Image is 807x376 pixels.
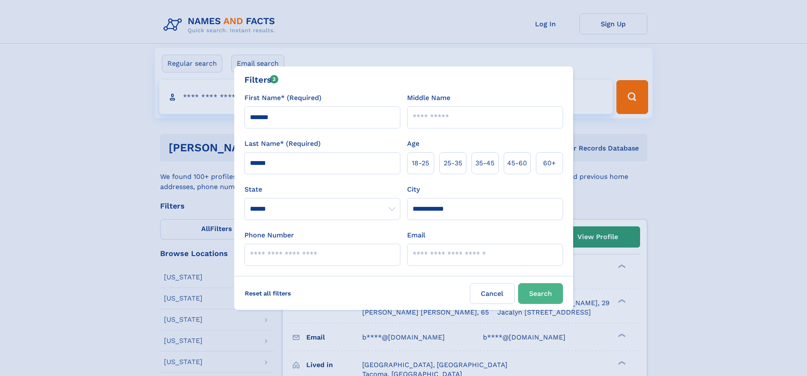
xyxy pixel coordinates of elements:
label: Phone Number [244,230,294,240]
label: State [244,184,400,195]
button: Search [518,283,563,304]
span: 18‑25 [412,158,429,168]
label: City [407,184,420,195]
label: Last Name* (Required) [244,139,321,149]
span: 45‑60 [507,158,527,168]
label: Middle Name [407,93,450,103]
span: 25‑35 [444,158,462,168]
label: Reset all filters [239,283,297,304]
div: Filters [244,73,279,86]
label: Cancel [470,283,515,304]
label: Email [407,230,425,240]
span: 35‑45 [475,158,494,168]
label: First Name* (Required) [244,93,322,103]
label: Age [407,139,419,149]
span: 60+ [543,158,556,168]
